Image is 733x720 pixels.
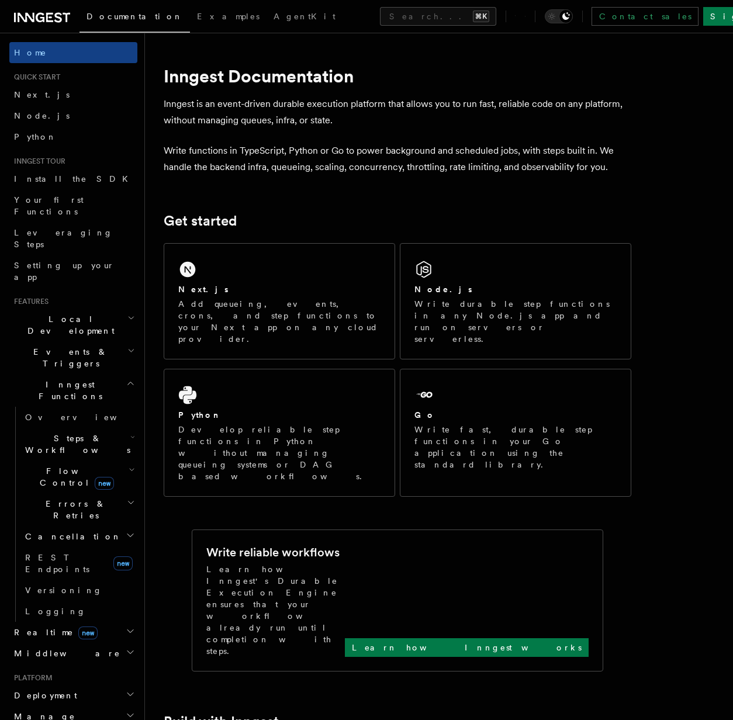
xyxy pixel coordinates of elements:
a: Next.js [9,84,137,105]
button: Realtimenew [9,622,137,643]
a: Learn how Inngest works [345,638,589,657]
span: Local Development [9,313,127,337]
a: Examples [190,4,267,32]
p: Write durable step functions in any Node.js app and run on servers or serverless. [414,298,617,345]
a: Get started [164,213,237,229]
button: Cancellation [20,526,137,547]
a: Node.jsWrite durable step functions in any Node.js app and run on servers or serverless. [400,243,631,359]
span: Inngest Functions [9,379,126,402]
button: Search...⌘K [380,7,496,26]
a: Your first Functions [9,189,137,222]
span: Versioning [25,586,102,595]
span: Leveraging Steps [14,228,113,249]
span: Next.js [14,90,70,99]
button: Errors & Retries [20,493,137,526]
a: PythonDevelop reliable step functions in Python without managing queueing systems or DAG based wo... [164,369,395,497]
span: Platform [9,673,53,683]
span: Node.js [14,111,70,120]
h2: Next.js [178,283,229,295]
a: Python [9,126,137,147]
a: Setting up your app [9,255,137,288]
a: Install the SDK [9,168,137,189]
a: Versioning [20,580,137,601]
span: new [113,556,133,570]
span: Python [14,132,57,141]
span: Setting up your app [14,261,115,282]
button: Steps & Workflows [20,428,137,461]
span: Errors & Retries [20,498,127,521]
button: Deployment [9,685,137,706]
span: AgentKit [274,12,336,21]
a: AgentKit [267,4,343,32]
p: Inngest is an event-driven durable execution platform that allows you to run fast, reliable code ... [164,96,631,129]
a: Contact sales [592,7,699,26]
span: new [78,626,98,639]
p: Develop reliable step functions in Python without managing queueing systems or DAG based workflows. [178,424,381,482]
span: Cancellation [20,531,122,542]
span: Install the SDK [14,174,135,184]
span: Inngest tour [9,157,65,166]
a: Node.js [9,105,137,126]
a: Documentation [79,4,190,33]
h2: Python [178,409,222,421]
kbd: ⌘K [473,11,489,22]
span: Realtime [9,626,98,638]
span: Events & Triggers [9,346,127,369]
span: Examples [197,12,260,21]
a: Home [9,42,137,63]
span: Logging [25,607,86,616]
h2: Go [414,409,435,421]
a: Leveraging Steps [9,222,137,255]
span: Middleware [9,648,120,659]
h1: Inngest Documentation [164,65,631,86]
button: Events & Triggers [9,341,137,374]
span: Home [14,47,47,58]
a: REST Endpointsnew [20,547,137,580]
span: Steps & Workflows [20,432,130,456]
div: Inngest Functions [9,407,137,622]
span: Deployment [9,690,77,701]
p: Learn how Inngest works [352,642,582,653]
h2: Node.js [414,283,472,295]
a: GoWrite fast, durable step functions in your Go application using the standard library. [400,369,631,497]
button: Flow Controlnew [20,461,137,493]
span: Features [9,297,49,306]
a: Overview [20,407,137,428]
p: Write fast, durable step functions in your Go application using the standard library. [414,424,617,470]
span: Documentation [87,12,183,21]
p: Add queueing, events, crons, and step functions to your Next app on any cloud provider. [178,298,381,345]
span: Quick start [9,72,60,82]
h2: Write reliable workflows [206,544,340,560]
a: Logging [20,601,137,622]
p: Write functions in TypeScript, Python or Go to power background and scheduled jobs, with steps bu... [164,143,631,175]
button: Local Development [9,309,137,341]
span: Your first Functions [14,195,84,216]
p: Learn how Inngest's Durable Execution Engine ensures that your workflow already run until complet... [206,563,345,657]
button: Toggle dark mode [545,9,573,23]
span: new [95,477,114,490]
span: Flow Control [20,465,129,489]
button: Middleware [9,643,137,664]
span: Overview [25,413,146,422]
button: Inngest Functions [9,374,137,407]
span: REST Endpoints [25,553,89,574]
a: Next.jsAdd queueing, events, crons, and step functions to your Next app on any cloud provider. [164,243,395,359]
